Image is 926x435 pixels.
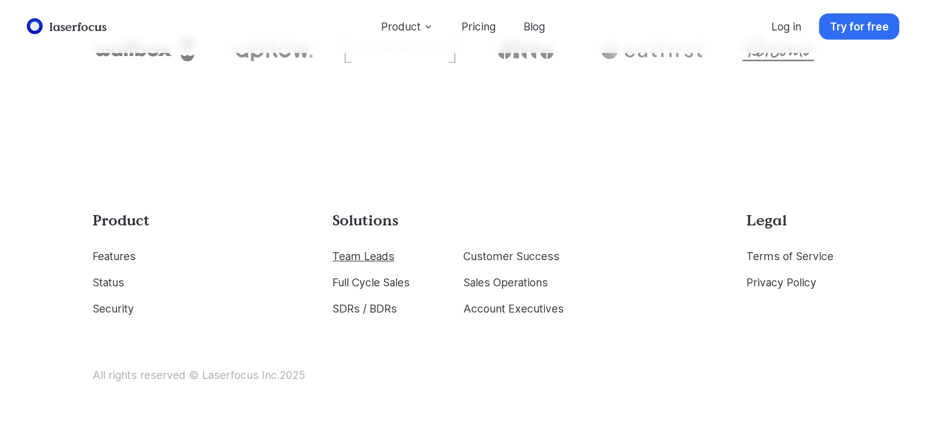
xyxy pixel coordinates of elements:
a: Status [93,276,124,289]
h2: Solutions [332,210,564,229]
a: SDRs / BDRs [332,302,397,315]
a: Terms of Service [746,250,833,263]
a: Blog [513,13,556,40]
a: Sales Operations [463,276,548,289]
button: Product [370,13,444,40]
a: Log in [761,13,812,40]
a: Features [93,250,136,263]
div: All rights reserved © Laserfocus Inc. 2025 [93,369,833,381]
a: laserfocus [24,15,110,38]
a: Try for free [819,13,899,40]
h2: Product [93,210,150,229]
a: Full Cycle Sales [332,276,410,289]
a: Security [93,302,134,315]
a: Team Leads [332,250,395,263]
a: Account Executives [463,302,564,315]
a: Pricing [451,13,506,40]
h2: Legal [746,210,833,229]
a: Privacy Policy [746,276,816,289]
a: Customer Success [463,250,559,263]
